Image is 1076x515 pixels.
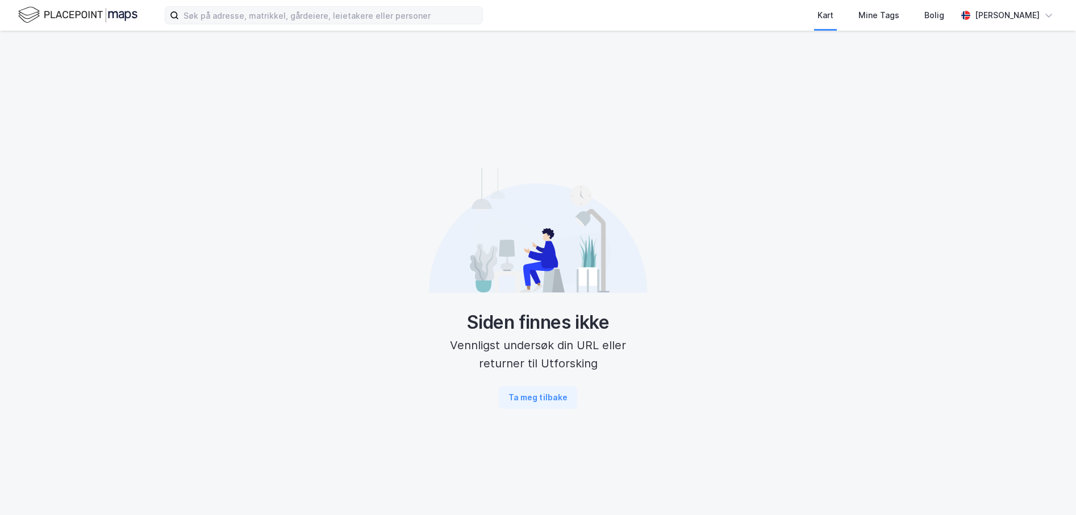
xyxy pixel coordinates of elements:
div: Kart [818,9,833,22]
div: Bolig [924,9,944,22]
iframe: Chat Widget [1019,460,1076,515]
div: Vennligst undersøk din URL eller returner til Utforsking [429,336,647,372]
button: Ta meg tilbake [499,386,577,409]
div: Mine Tags [858,9,899,22]
div: [PERSON_NAME] [975,9,1040,22]
input: Søk på adresse, matrikkel, gårdeiere, leietakere eller personer [179,7,482,24]
div: Siden finnes ikke [429,311,647,334]
img: logo.f888ab2527a4732fd821a326f86c7f29.svg [18,5,137,25]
